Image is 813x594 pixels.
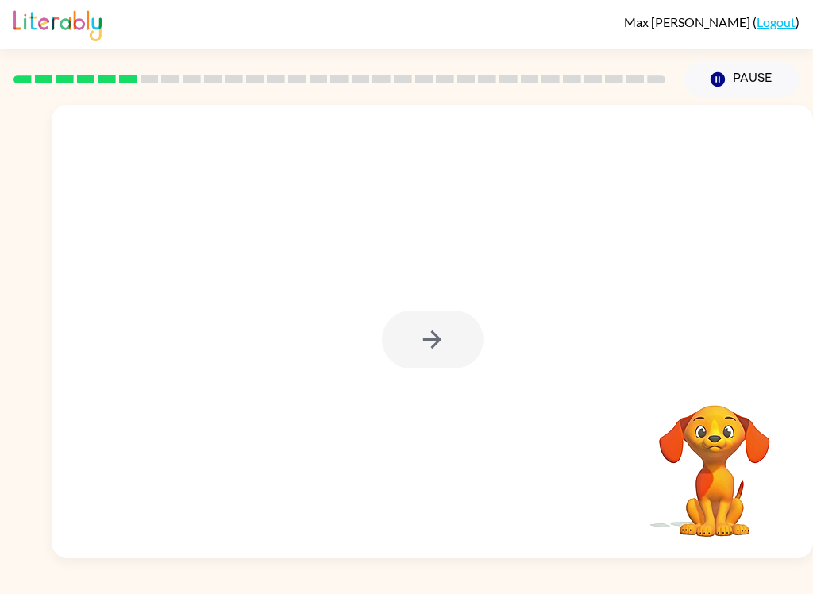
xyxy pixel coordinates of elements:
span: Max [PERSON_NAME] [624,14,753,29]
a: Logout [757,14,796,29]
video: Your browser must support playing .mp4 files to use Literably. Please try using another browser. [635,380,794,539]
div: ( ) [624,14,800,29]
button: Pause [684,61,800,98]
img: Literably [13,6,102,41]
